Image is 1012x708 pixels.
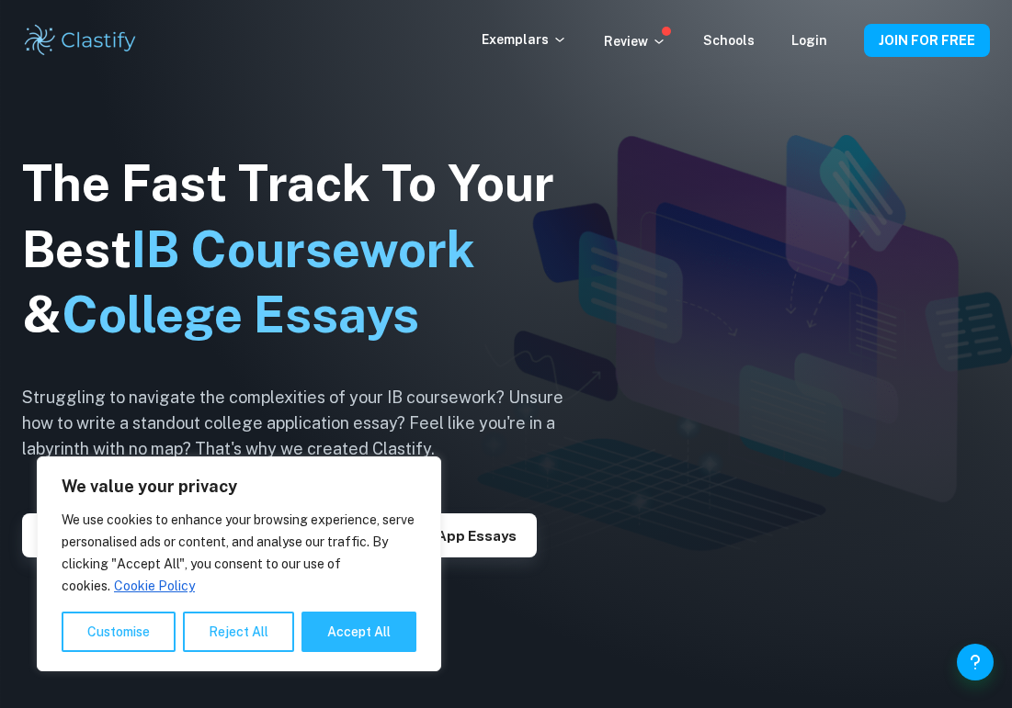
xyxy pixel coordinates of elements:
div: We value your privacy [37,456,441,671]
a: Schools [703,33,755,48]
a: Login [791,33,827,48]
button: Reject All [183,612,294,652]
p: Exemplars [482,29,567,50]
button: Help and Feedback [957,644,994,680]
p: We value your privacy [62,476,416,498]
p: Review [604,31,666,51]
button: Accept All [301,612,416,652]
button: Explore IAs [22,513,141,557]
span: IB Coursework [131,220,475,278]
h6: Struggling to navigate the complexities of your IB coursework? Unsure how to write a standout col... [22,385,592,462]
a: Explore IAs [22,526,141,544]
button: Customise [62,612,176,652]
a: Cookie Policy [113,578,196,594]
button: JOIN FOR FREE [864,24,990,57]
img: Clastify logo [22,22,139,59]
p: We use cookies to enhance your browsing experience, serve personalised ads or content, and analys... [62,509,416,597]
h1: The Fast Track To Your Best & [22,151,592,349]
span: College Essays [62,286,419,343]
